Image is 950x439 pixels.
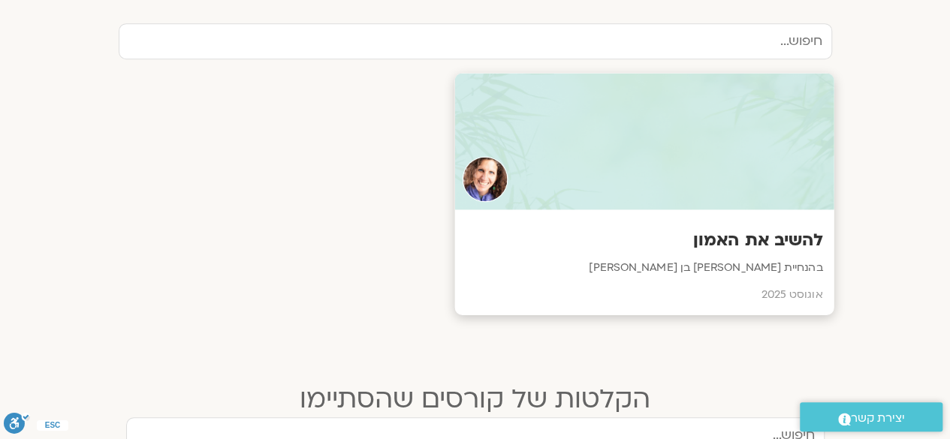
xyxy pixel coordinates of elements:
a: Teacherלהשיב את האמוןבהנחיית [PERSON_NAME] בן [PERSON_NAME]אוגוסט 2025 [119,74,832,314]
h3: להשיב את האמון [466,229,822,252]
span: יצירת קשר [851,408,905,428]
img: Teacher [462,157,508,203]
p: בהנחיית [PERSON_NAME] בן [PERSON_NAME] [466,259,822,278]
h2: הקלטות של קורסים שהסתיימו [126,384,825,414]
a: יצירת קשר [800,402,942,431]
p: אוגוסט 2025 [466,285,822,304]
input: חיפוש... [119,23,832,59]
